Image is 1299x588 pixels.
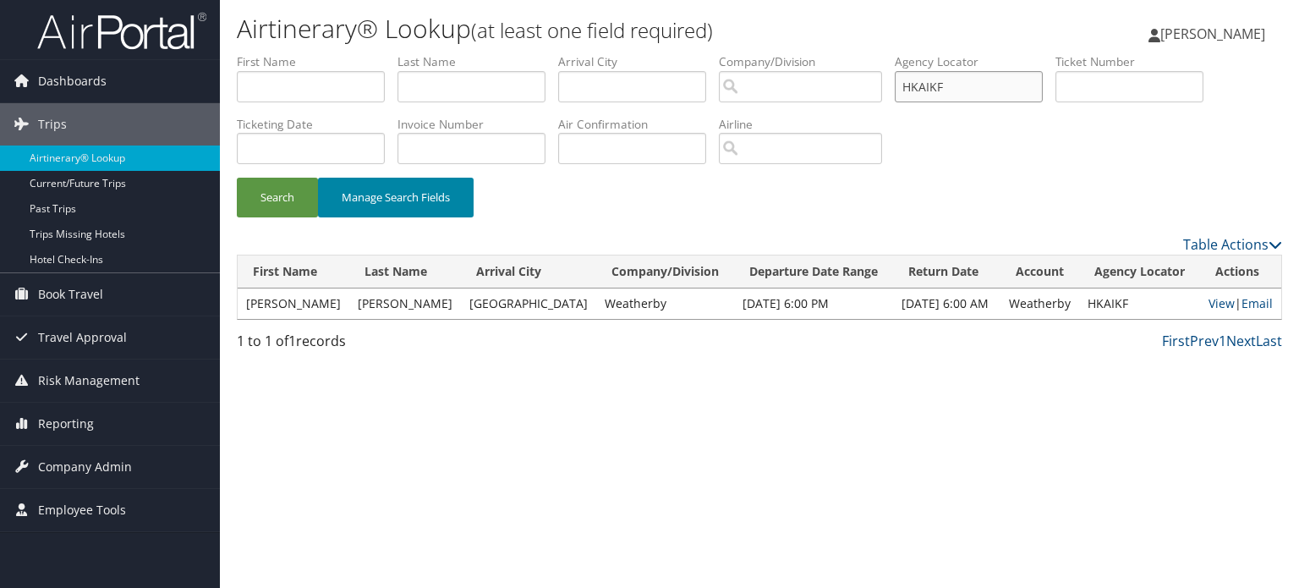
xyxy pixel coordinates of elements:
[238,256,349,289] th: First Name: activate to sort column ascending
[38,316,127,359] span: Travel Approval
[596,256,734,289] th: Company/Division
[1148,8,1282,59] a: [PERSON_NAME]
[1200,256,1281,289] th: Actions
[37,11,206,51] img: airportal-logo.png
[1200,289,1281,319] td: |
[237,53,397,70] label: First Name
[1256,332,1282,350] a: Last
[1055,53,1216,70] label: Ticket Number
[1219,332,1226,350] a: 1
[38,103,67,146] span: Trips
[596,289,734,319] td: Weatherby
[719,53,895,70] label: Company/Division
[1079,256,1200,289] th: Agency Locator: activate to sort column ascending
[893,256,1000,289] th: Return Date: activate to sort column ascending
[1183,235,1282,254] a: Table Actions
[38,403,94,445] span: Reporting
[397,53,558,70] label: Last Name
[1000,256,1079,289] th: Account: activate to sort column ascending
[38,60,107,102] span: Dashboards
[38,273,103,316] span: Book Travel
[238,289,349,319] td: [PERSON_NAME]
[349,256,461,289] th: Last Name: activate to sort column ascending
[237,11,934,47] h1: Airtinerary® Lookup
[461,289,596,319] td: [GEOGRAPHIC_DATA]
[558,53,719,70] label: Arrival City
[734,289,893,319] td: [DATE] 6:00 PM
[895,53,1055,70] label: Agency Locator
[288,332,296,350] span: 1
[38,360,140,402] span: Risk Management
[38,446,132,488] span: Company Admin
[1241,295,1273,311] a: Email
[38,489,126,531] span: Employee Tools
[1079,289,1200,319] td: HKAIKF
[1190,332,1219,350] a: Prev
[349,289,461,319] td: [PERSON_NAME]
[893,289,1000,319] td: [DATE] 6:00 AM
[1209,295,1235,311] a: View
[1160,25,1265,43] span: [PERSON_NAME]
[318,178,474,217] button: Manage Search Fields
[734,256,893,289] th: Departure Date Range: activate to sort column ascending
[719,116,895,133] label: Airline
[397,116,558,133] label: Invoice Number
[1226,332,1256,350] a: Next
[1162,332,1190,350] a: First
[237,331,480,360] div: 1 to 1 of records
[558,116,719,133] label: Air Confirmation
[237,116,397,133] label: Ticketing Date
[461,256,596,289] th: Arrival City: activate to sort column ascending
[471,16,713,44] small: (at least one field required)
[237,178,318,217] button: Search
[1000,289,1079,319] td: Weatherby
